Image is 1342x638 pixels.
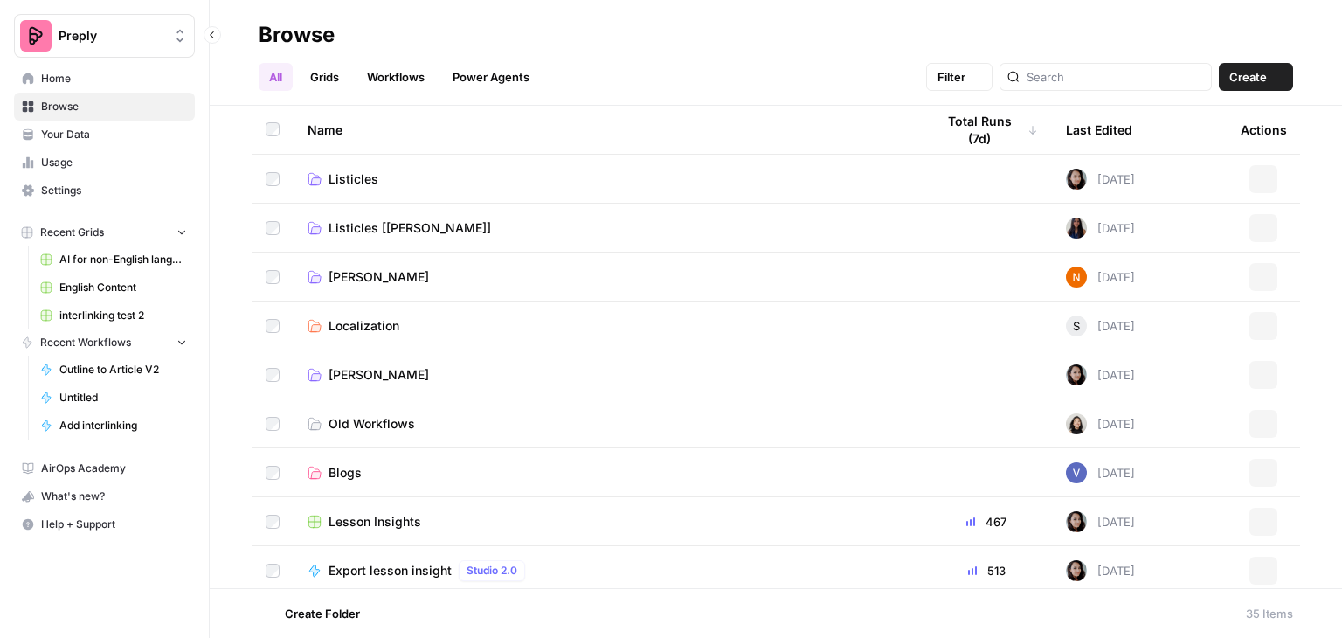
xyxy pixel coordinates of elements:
a: Untitled [32,384,195,412]
img: 0od0somutai3rosqwdkhgswflu93 [1066,560,1087,581]
div: [DATE] [1066,511,1135,532]
img: Preply Logo [20,20,52,52]
a: Your Data [14,121,195,149]
span: Export lesson insight [329,562,452,579]
span: [PERSON_NAME] [329,268,429,286]
span: Listicles [329,170,378,188]
div: [DATE] [1066,462,1135,483]
img: 0od0somutai3rosqwdkhgswflu93 [1066,169,1087,190]
div: 467 [935,513,1038,531]
button: Help + Support [14,510,195,538]
span: Home [41,71,187,87]
div: Name [308,106,907,154]
span: Localization [329,317,399,335]
div: [DATE] [1066,218,1135,239]
a: Outline to Article V2 [32,356,195,384]
span: Preply [59,27,164,45]
img: c37vr20y5fudypip844bb0rvyfb7 [1066,267,1087,288]
span: Listicles [[PERSON_NAME]] [329,219,491,237]
a: Export lesson insightStudio 2.0 [308,560,907,581]
div: Actions [1241,106,1287,154]
div: 513 [935,562,1038,579]
a: interlinking test 2 [32,302,195,329]
a: Blogs [308,464,907,482]
div: [DATE] [1066,316,1135,336]
span: Lesson Insights [329,513,421,531]
div: 35 Items [1246,605,1293,622]
div: What's new? [15,483,194,510]
div: Last Edited [1066,106,1132,154]
img: 0od0somutai3rosqwdkhgswflu93 [1066,511,1087,532]
span: Add interlinking [59,418,187,433]
span: Recent Grids [40,225,104,240]
img: 0od0somutai3rosqwdkhgswflu93 [1066,364,1087,385]
span: Your Data [41,127,187,142]
a: Home [14,65,195,93]
span: Untitled [59,390,187,406]
a: Browse [14,93,195,121]
a: [PERSON_NAME] [308,268,907,286]
span: Recent Workflows [40,335,131,350]
span: Usage [41,155,187,170]
button: Recent Workflows [14,329,195,356]
div: [DATE] [1066,267,1135,288]
span: Create Folder [285,605,360,622]
div: [DATE] [1066,413,1135,434]
button: Filter [926,63,993,91]
img: t5ef5oef8zpw1w4g2xghobes91mw [1066,413,1087,434]
span: English Content [59,280,187,295]
a: Listicles [308,170,907,188]
div: [DATE] [1066,364,1135,385]
button: Create Folder [259,600,370,628]
span: Studio 2.0 [467,563,517,579]
div: Total Runs (7d) [935,106,1038,154]
span: AirOps Academy [41,461,187,476]
img: a7rrxm5wz29u8zxbh4kkc1rcm4rd [1066,462,1087,483]
a: [PERSON_NAME] [308,366,907,384]
span: [PERSON_NAME] [329,366,429,384]
a: Old Workflows [308,415,907,433]
a: AirOps Academy [14,454,195,482]
button: Create [1219,63,1293,91]
a: AI for non-English languages [32,246,195,274]
button: Recent Grids [14,219,195,246]
a: All [259,63,293,91]
div: [DATE] [1066,169,1135,190]
span: Outline to Article V2 [59,362,187,378]
span: Blogs [329,464,362,482]
img: rox323kbkgutb4wcij4krxobkpon [1066,218,1087,239]
a: Power Agents [442,63,540,91]
span: S [1073,317,1080,335]
input: Search [1027,68,1204,86]
a: Add interlinking [32,412,195,440]
a: Settings [14,177,195,205]
a: English Content [32,274,195,302]
div: Browse [259,21,335,49]
span: AI for non-English languages [59,252,187,267]
a: Grids [300,63,349,91]
span: Help + Support [41,517,187,532]
button: What's new? [14,482,195,510]
span: Create [1229,68,1267,86]
a: Lesson Insights [308,513,907,531]
span: Filter [937,68,965,86]
a: Usage [14,149,195,177]
span: Settings [41,183,187,198]
button: Workspace: Preply [14,14,195,58]
span: Old Workflows [329,415,415,433]
a: Localization [308,317,907,335]
a: Listicles [[PERSON_NAME]] [308,219,907,237]
span: Browse [41,99,187,114]
div: [DATE] [1066,560,1135,581]
span: interlinking test 2 [59,308,187,323]
a: Workflows [356,63,435,91]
